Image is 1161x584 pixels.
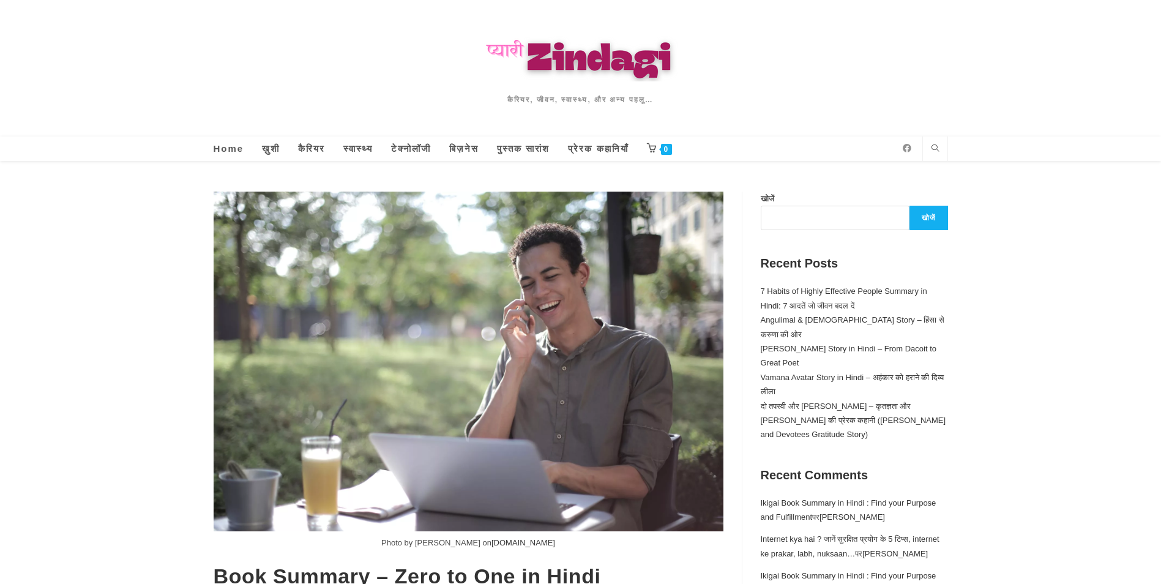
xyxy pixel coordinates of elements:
[638,137,682,161] a: 0
[343,143,373,154] span: स्वास्थ्य
[382,137,440,161] a: टेक्नोलॉजी
[761,194,774,203] label: खोजें
[761,496,948,525] footer: पर
[761,255,948,272] h2: Recent Posts
[898,144,916,152] a: Facebook (opens in a new tab)
[440,137,488,161] a: बिज़नेस
[497,143,550,154] span: पुस्तक सारांश
[909,206,947,230] button: खोजें
[559,137,637,161] a: प्रेरक कहानियाँ
[761,532,948,561] footer: पर
[927,143,944,156] a: Search website
[491,538,555,547] a: [DOMAIN_NAME]
[391,143,431,154] span: टेक्नोलॉजी
[289,137,334,161] a: कैरियर
[334,137,382,161] a: स्वास्थ्य
[568,143,628,154] span: प्रेरक कहानियाँ
[214,536,723,550] div: Photo by [PERSON_NAME] on
[253,137,289,161] a: ख़ुशी
[298,143,325,154] span: कैरियर
[761,373,944,396] a: Vamana Avatar Story in Hindi – अहंकार को हराने की दिव्य लीला
[262,143,280,154] span: ख़ुशी
[214,192,723,531] img: You are currently viewing <strong>Book Summary – Zero to One in Hindi </strong>
[761,402,946,440] a: दो तपस्वी और [PERSON_NAME] – कृतज्ञता और [PERSON_NAME] की प्रेरक कहानी ([PERSON_NAME] and Devotee...
[862,549,928,558] a: [PERSON_NAME]
[449,143,479,154] span: बिज़नेस
[364,94,797,106] h2: कैरियर, जीवन, स्वास्थ्य, और अन्य पहलू…
[761,286,927,310] a: 7 Habits of Highly Effective People Summary in Hindi: 7 आदतें जो जीवन बदल दें
[761,534,939,558] a: Internet kya hai ? जानें सुरक्षित प्रयोग के 5 टिप्स, internet ke prakar, labh, nuksaan…
[488,137,559,161] a: पुस्तक सारांश
[204,137,253,161] a: Home
[364,31,797,81] img: Pyaari Zindagi
[661,144,673,155] span: 0
[761,466,948,484] h2: Recent Comments
[214,143,244,154] span: Home
[761,315,944,339] a: Angulimal & [DEMOGRAPHIC_DATA] Story – हिंसा से करुणा की ओर
[761,498,936,522] a: Ikigai Book Summary in Hindi : Find your Purpose and Fulfillment
[819,512,885,522] a: [PERSON_NAME]
[761,344,937,367] a: [PERSON_NAME] Story in Hindi – From Dacoit to Great Poet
